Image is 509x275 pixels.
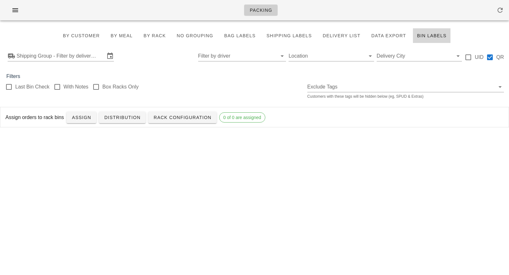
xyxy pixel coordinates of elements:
span: 0 of 0 are assigned [223,113,261,122]
span: Rack Configuration [153,115,212,120]
div: Customers with these tags will be hidden below (eg, SPUD & Extras) [307,95,504,98]
div: Filter by driver [198,51,286,61]
button: Delivery List [318,28,365,43]
button: By Customer [58,28,104,43]
span: Bin Labels [417,33,447,38]
a: Rack Configuration [148,112,217,123]
span: Packing [249,8,272,13]
span: Assign [72,115,91,120]
div: Exclude Tags [307,82,504,92]
label: Box Racks Only [102,84,139,90]
a: Packing [244,4,278,16]
span: By Rack [143,33,166,38]
span: Distribution [104,115,141,120]
button: Assign [66,112,96,123]
label: UID [475,54,484,60]
span: Delivery List [322,33,360,38]
label: With Notes [64,84,88,90]
a: Distribution [99,112,146,123]
button: Bag Labels [220,28,260,43]
span: Data Export [371,33,406,38]
button: By Meal [107,28,137,43]
label: QR [496,54,504,60]
button: Bin Labels [413,28,451,43]
button: No grouping [172,28,217,43]
button: By Rack [139,28,170,43]
label: Last Bin Check [15,84,50,90]
button: Shipping Labels [262,28,316,43]
span: By Meal [110,33,133,38]
button: Data Export [367,28,410,43]
span: No grouping [176,33,213,38]
span: Bag Labels [224,33,255,38]
span: By Customer [62,33,100,38]
div: Delivery City [377,51,462,61]
span: Shipping Labels [266,33,312,38]
div: Location [289,51,374,61]
label: Assign orders to rack bins [5,114,64,121]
